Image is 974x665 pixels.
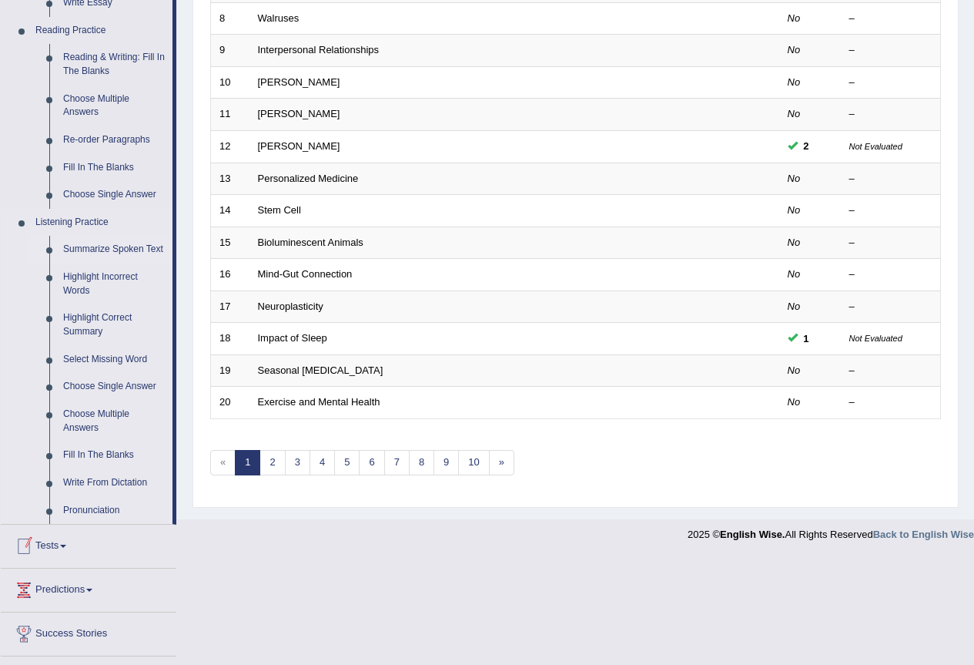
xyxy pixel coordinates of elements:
a: 2 [259,450,285,475]
a: [PERSON_NAME] [258,76,340,88]
em: No [788,204,801,216]
em: No [788,237,801,248]
div: – [849,300,932,314]
td: 10 [211,66,249,99]
a: Walruses [258,12,300,24]
a: Stem Cell [258,204,301,216]
a: Personalized Medicine [258,173,359,184]
a: Choose Single Answer [56,373,172,401]
em: No [788,301,801,312]
a: 5 [334,450,360,475]
td: 8 [211,2,249,35]
a: [PERSON_NAME] [258,108,340,119]
a: Back to English Wise [873,529,974,540]
td: 15 [211,227,249,259]
a: 4 [310,450,335,475]
a: Write From Dictation [56,469,172,497]
a: Choose Multiple Answers [56,401,172,442]
td: 16 [211,259,249,291]
a: [PERSON_NAME] [258,140,340,152]
em: No [788,12,801,24]
em: No [788,268,801,280]
small: Not Evaluated [849,142,902,151]
a: 7 [384,450,410,475]
a: Highlight Correct Summary [56,304,172,345]
em: No [788,173,801,184]
a: 8 [409,450,434,475]
em: No [788,44,801,55]
em: No [788,76,801,88]
span: « [210,450,236,475]
div: – [849,236,932,250]
a: Listening Practice [28,209,172,237]
a: Mind-Gut Connection [258,268,353,280]
a: Summarize Spoken Text [56,236,172,264]
div: 2025 © All Rights Reserved [688,519,974,542]
td: 11 [211,99,249,131]
div: – [849,267,932,282]
a: Reading Practice [28,17,172,45]
div: – [849,395,932,410]
td: 17 [211,291,249,323]
a: 9 [433,450,459,475]
span: You can still take this question [798,138,815,154]
a: Seasonal [MEDICAL_DATA] [258,364,383,376]
a: Reading & Writing: Fill In The Blanks [56,44,172,85]
span: You can still take this question [798,331,815,347]
em: No [788,108,801,119]
div: – [849,364,932,378]
td: 9 [211,35,249,67]
a: » [489,450,514,475]
td: 20 [211,387,249,419]
td: 14 [211,195,249,227]
div: – [849,172,932,186]
a: 3 [285,450,310,475]
div: – [849,203,932,218]
a: Interpersonal Relationships [258,44,380,55]
a: Impact of Sleep [258,332,327,344]
em: No [788,396,801,408]
em: No [788,364,801,376]
a: 1 [235,450,260,475]
div: – [849,107,932,122]
a: Predictions [1,569,176,607]
a: Re-order Paragraphs [56,126,172,154]
a: 6 [359,450,384,475]
a: Exercise and Mental Health [258,396,380,408]
a: Choose Multiple Answers [56,86,172,126]
td: 18 [211,323,249,355]
a: 10 [458,450,489,475]
div: – [849,43,932,58]
a: Neuroplasticity [258,301,323,312]
div: – [849,76,932,90]
small: Not Evaluated [849,334,902,343]
a: Tests [1,525,176,563]
a: Fill In The Blanks [56,442,172,469]
a: Choose Single Answer [56,181,172,209]
a: Success Stories [1,613,176,651]
td: 13 [211,163,249,195]
a: Pronunciation [56,497,172,525]
strong: English Wise. [720,529,785,540]
td: 19 [211,354,249,387]
a: Bioluminescent Animals [258,237,363,248]
a: Highlight Incorrect Words [56,264,172,304]
a: Select Missing Word [56,346,172,374]
div: – [849,12,932,26]
td: 12 [211,130,249,163]
a: Fill In The Blanks [56,154,172,182]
